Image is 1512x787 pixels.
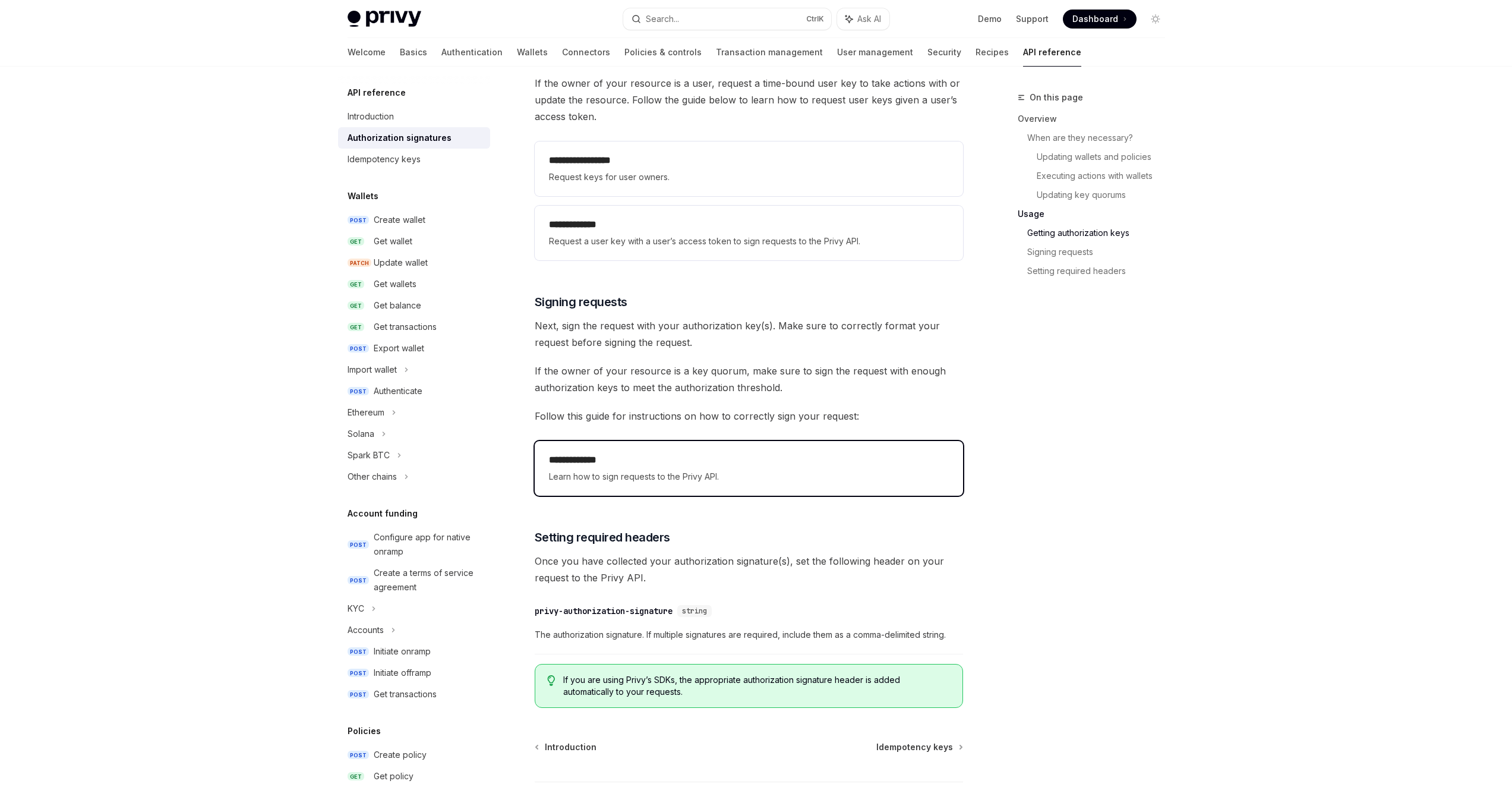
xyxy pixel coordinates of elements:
a: Policies & controls [624,38,702,67]
span: If the owner of your resource is a user, request a time-bound user key to take actions with or up... [535,75,963,125]
a: POSTInitiate onramp [338,641,490,662]
a: Wallets [517,38,548,67]
a: Updating key quorums [1037,185,1175,204]
a: Transaction management [716,38,823,67]
a: User management [837,38,913,67]
img: light logo [348,11,421,27]
span: POST [348,690,369,699]
div: Introduction [348,109,394,124]
a: Basics [400,38,427,67]
span: Ctrl K [806,14,824,24]
a: Getting authorization keys [1027,223,1175,243]
a: Demo [978,13,1002,25]
a: Setting required headers [1027,262,1175,281]
span: POST [348,387,369,396]
a: Idempotency keys [338,149,490,170]
span: Introduction [545,741,596,753]
div: Get wallet [374,234,412,248]
a: Welcome [348,38,386,67]
span: GET [348,237,364,246]
a: Authorization signatures [338,127,490,149]
div: Ethereum [348,405,384,420]
a: POSTCreate policy [338,744,490,766]
h5: API reference [348,86,406,100]
a: GETGet wallets [338,273,490,295]
a: **** **** ***Learn how to sign requests to the Privy API. [535,441,963,496]
button: Toggle dark mode [1146,10,1165,29]
div: Initiate onramp [374,644,431,659]
span: POST [348,669,369,678]
span: POST [348,540,369,549]
a: Overview [1018,109,1175,128]
span: Ask AI [857,13,881,25]
span: On this page [1030,90,1083,105]
span: Request keys for user owners. [549,170,949,184]
span: POST [348,344,369,353]
span: Request a user key with a user’s access token to sign requests to the Privy API. [549,234,949,248]
span: GET [348,323,364,332]
div: privy-authorization-signature [535,605,673,617]
span: Learn how to sign requests to the Privy API. [549,470,949,484]
a: PATCHUpdate wallet [338,252,490,273]
span: POST [348,216,369,225]
div: Spark BTC [348,448,390,462]
span: The authorization signature. If multiple signatures are required, include them as a comma-delimit... [535,628,963,642]
div: Create policy [374,748,427,762]
a: POSTCreate wallet [338,209,490,231]
span: string [682,606,707,616]
div: Get transactions [374,687,437,701]
h5: Wallets [348,189,378,203]
h5: Policies [348,724,381,738]
span: Idempotency keys [876,741,953,753]
div: Get policy [374,769,413,783]
a: POSTExport wallet [338,338,490,359]
button: Search...CtrlK [623,8,831,30]
a: Executing actions with wallets [1037,166,1175,185]
span: PATCH [348,259,371,267]
a: Introduction [536,741,596,753]
a: Authentication [441,38,503,67]
span: POST [348,751,369,760]
a: POSTConfigure app for native onramp [338,527,490,562]
span: If the owner of your resource is a key quorum, make sure to sign the request with enough authoriz... [535,363,963,396]
a: Idempotency keys [876,741,962,753]
a: Introduction [338,106,490,127]
a: When are they necessary? [1027,128,1175,147]
div: Import wallet [348,363,397,377]
div: Authenticate [374,384,422,398]
a: POSTAuthenticate [338,380,490,402]
span: If you are using Privy’s SDKs, the appropriate authorization signature header is added automatica... [563,674,950,698]
span: Once you have collected your authorization signature(s), set the following header on your request... [535,553,963,586]
a: Support [1016,13,1049,25]
div: Solana [348,427,374,441]
span: Next, sign the request with your authorization key(s). Make sure to correctly format your request... [535,317,963,351]
div: Update wallet [374,256,428,270]
a: Security [927,38,961,67]
h5: Account funding [348,506,418,521]
a: GETGet transactions [338,316,490,338]
a: Usage [1018,204,1175,223]
div: KYC [348,602,364,616]
a: Recipes [976,38,1009,67]
a: API reference [1023,38,1081,67]
a: **** **** ***Request a user key with a user’s access token to sign requests to the Privy API. [535,206,963,260]
span: Signing requests [535,294,627,310]
a: POSTInitiate offramp [338,662,490,684]
div: Accounts [348,623,384,637]
span: GET [348,280,364,289]
div: Get balance [374,298,421,313]
div: Create a terms of service agreement [374,566,483,594]
svg: Tip [547,675,555,686]
span: POST [348,576,369,585]
a: Signing requests [1027,243,1175,262]
span: Setting required headers [535,529,670,546]
span: GET [348,772,364,781]
a: Updating wallets and policies [1037,147,1175,166]
a: GETGet balance [338,295,490,316]
div: Create wallet [374,213,425,227]
div: Initiate offramp [374,666,431,680]
div: Authorization signatures [348,131,452,145]
button: Ask AI [837,8,889,30]
span: Follow this guide for instructions on how to correctly sign your request: [535,408,963,424]
div: Search... [646,12,679,26]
